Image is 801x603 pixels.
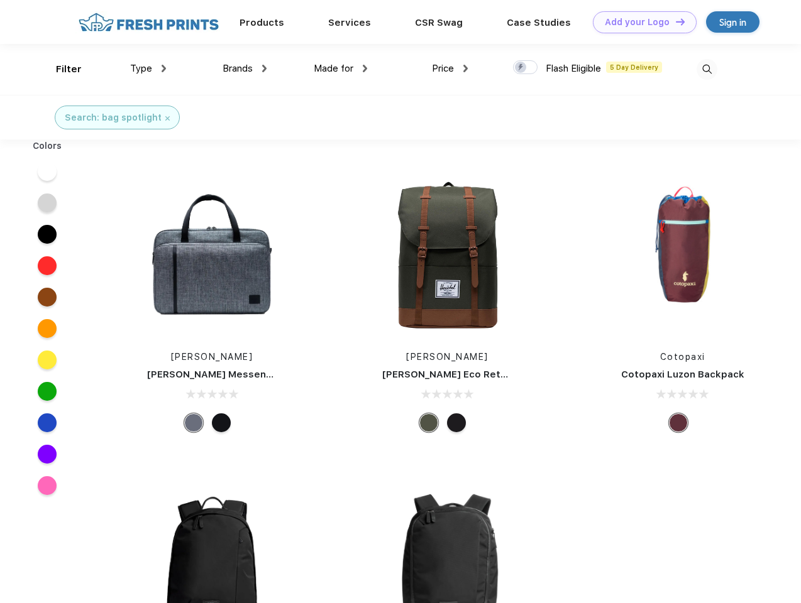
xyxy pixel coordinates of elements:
[676,18,685,25] img: DT
[128,171,296,338] img: func=resize&h=266
[599,171,766,338] img: func=resize&h=266
[606,62,662,73] span: 5 Day Delivery
[75,11,223,33] img: fo%20logo%202.webp
[660,352,705,362] a: Cotopaxi
[314,63,353,74] span: Made for
[56,62,82,77] div: Filter
[165,116,170,121] img: filter_cancel.svg
[130,63,152,74] span: Type
[184,413,203,432] div: Raven Crosshatch
[621,369,744,380] a: Cotopaxi Luzon Backpack
[240,17,284,28] a: Products
[212,413,231,432] div: Black
[23,139,72,153] div: Colors
[432,63,454,74] span: Price
[382,369,639,380] a: [PERSON_NAME] Eco Retreat 15" Computer Backpack
[463,65,468,72] img: dropdown.png
[419,413,438,432] div: Forest
[697,59,717,80] img: desktop_search.svg
[223,63,253,74] span: Brands
[363,171,531,338] img: func=resize&h=266
[719,15,746,30] div: Sign in
[447,413,466,432] div: Black
[171,352,253,362] a: [PERSON_NAME]
[262,65,267,72] img: dropdown.png
[605,17,670,28] div: Add your Logo
[162,65,166,72] img: dropdown.png
[669,413,688,432] div: Surprise
[363,65,367,72] img: dropdown.png
[406,352,489,362] a: [PERSON_NAME]
[706,11,760,33] a: Sign in
[65,111,162,124] div: Search: bag spotlight
[147,369,283,380] a: [PERSON_NAME] Messenger
[546,63,601,74] span: Flash Eligible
